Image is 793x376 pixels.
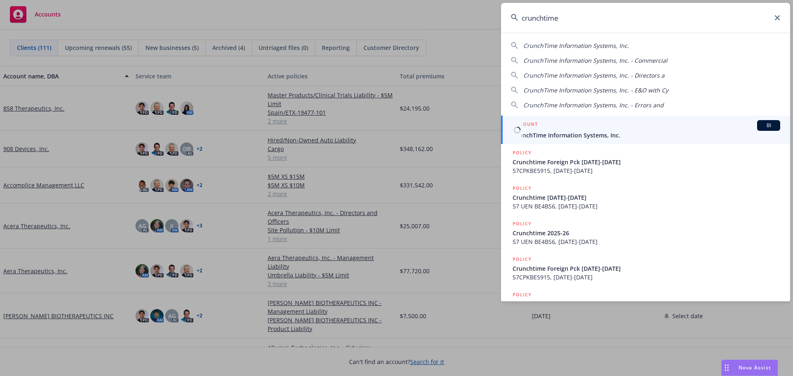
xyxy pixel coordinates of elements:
[513,158,780,166] span: Crunchtime Foreign Pck [DATE]-[DATE]
[513,120,538,130] h5: ACCOUNT
[501,116,790,144] a: ACCOUNTBICrunchTime Information Systems, Inc.
[513,220,532,228] h5: POLICY
[501,144,790,180] a: POLICYCrunchtime Foreign Pck [DATE]-[DATE]57CPKBE5915, [DATE]-[DATE]
[523,71,665,79] span: CrunchTime Information Systems, Inc. - Directors a
[513,202,780,210] span: 57 UEN BE4BS6, [DATE]-[DATE]
[513,166,780,175] span: 57CPKBE5915, [DATE]-[DATE]
[513,291,532,299] h5: POLICY
[722,360,732,376] div: Drag to move
[501,3,790,33] input: Search...
[513,264,780,273] span: Crunchtime Foreign Pck [DATE]-[DATE]
[523,57,667,64] span: CrunchTime Information Systems, Inc. - Commercial
[501,180,790,215] a: POLICYCrunchtime [DATE]-[DATE]57 UEN BE4BS6, [DATE]-[DATE]
[513,300,780,308] span: Work Comp Crunchtime [DATE] - [DATE]
[513,193,780,202] span: Crunchtime [DATE]-[DATE]
[513,273,780,281] span: 57CPKBE5915, [DATE]-[DATE]
[760,122,777,129] span: BI
[513,131,780,140] span: CrunchTime Information Systems, Inc.
[523,101,664,109] span: CrunchTime Information Systems, Inc. - Errors and
[513,229,780,237] span: Crunchtime 2025-26
[738,364,771,371] span: Nova Assist
[523,42,629,50] span: CrunchTime Information Systems, Inc.
[501,251,790,286] a: POLICYCrunchtime Foreign Pck [DATE]-[DATE]57CPKBE5915, [DATE]-[DATE]
[501,215,790,251] a: POLICYCrunchtime 2025-2657 UEN BE4BS6, [DATE]-[DATE]
[721,359,778,376] button: Nova Assist
[513,184,532,192] h5: POLICY
[513,237,780,246] span: 57 UEN BE4BS6, [DATE]-[DATE]
[513,149,532,157] h5: POLICY
[513,255,532,263] h5: POLICY
[523,86,668,94] span: CrunchTime Information Systems, Inc. - E&O with Cy
[501,286,790,322] a: POLICYWork Comp Crunchtime [DATE] - [DATE]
